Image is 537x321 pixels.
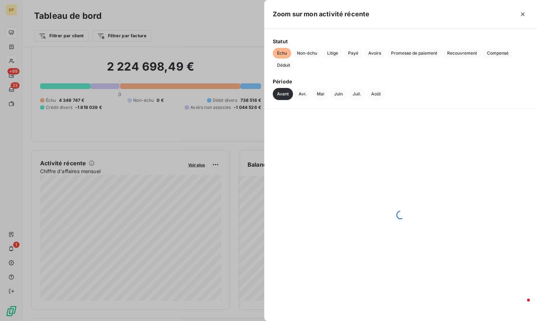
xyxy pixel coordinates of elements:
button: Juin [330,88,347,100]
button: Mai [313,88,329,100]
span: Période [273,78,528,85]
button: Déduit [273,60,294,71]
button: Avr. [294,88,311,100]
button: Payé [344,48,363,59]
button: Promesse de paiement [387,48,441,59]
button: Recouvrement [443,48,481,59]
button: Échu [273,48,291,59]
button: Avoirs [364,48,385,59]
iframe: Intercom live chat [513,297,530,314]
button: Non-échu [293,48,321,59]
button: Août [367,88,385,100]
h5: Zoom sur mon activité récente [273,9,369,19]
button: Litige [323,48,342,59]
button: Juil. [348,88,365,100]
button: Avant [273,88,293,100]
span: Statut [273,38,528,45]
button: Compensé [483,48,513,59]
